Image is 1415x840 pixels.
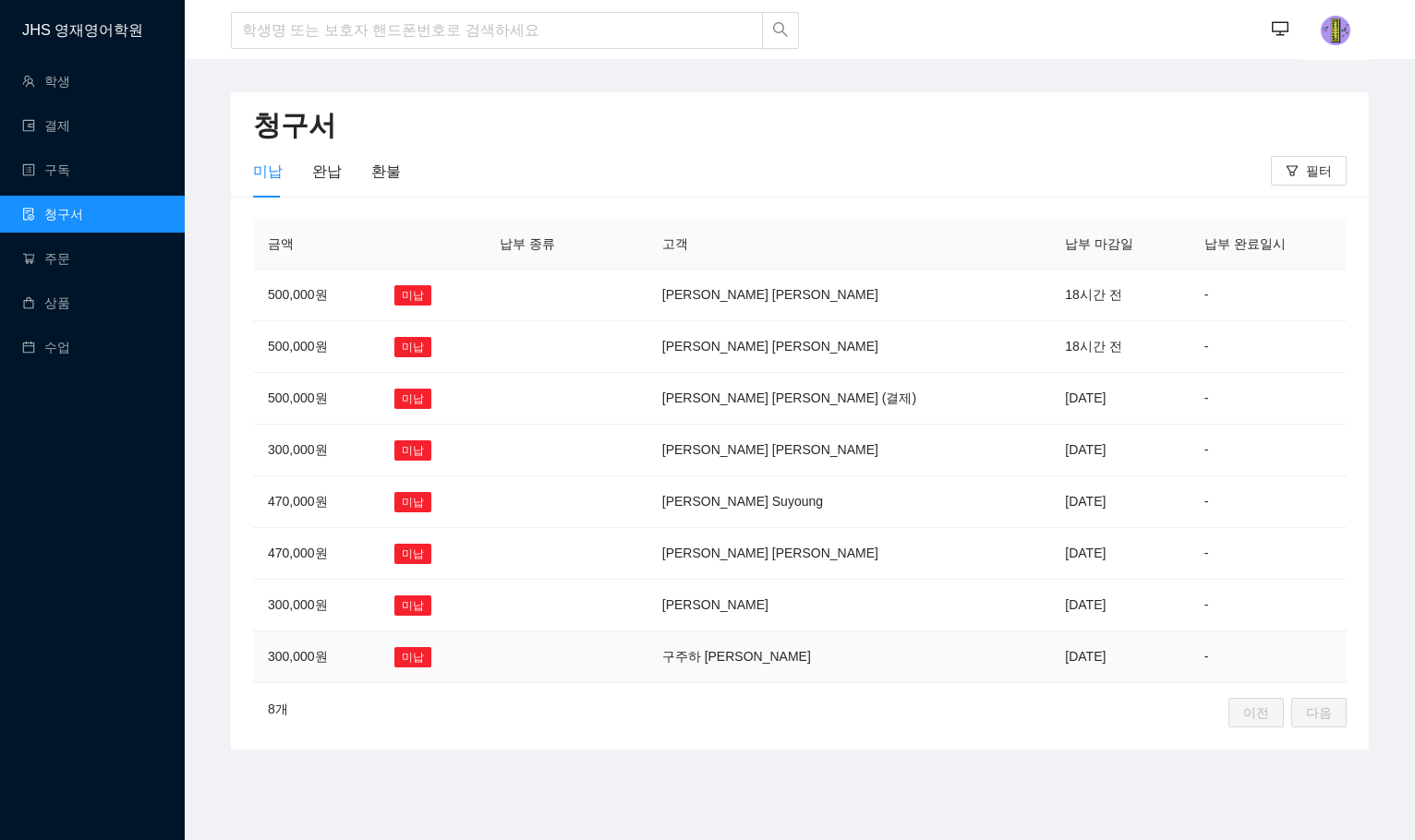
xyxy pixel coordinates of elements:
[1306,161,1332,181] span: 필터
[22,251,70,266] a: shopping-cart주문
[253,580,380,631] td: 300,000원
[1190,425,1347,476] td: -
[1050,425,1189,476] td: [DATE]
[394,647,431,667] span: 미납
[253,425,380,476] td: 300,000원
[22,207,83,222] a: file-done청구서
[485,219,606,270] th: 납부 종류
[231,12,763,49] input: 학생명 또는 보호자 핸드폰번호로 검색하세요
[371,160,401,183] div: 환불
[253,373,380,425] td: 500,000원
[647,321,1051,373] td: [PERSON_NAME] [PERSON_NAME]
[1050,631,1189,683] td: [DATE]
[1190,321,1347,373] td: -
[1272,20,1288,40] span: desktop
[253,321,380,373] td: 500,000원
[22,162,70,177] a: profile구독
[647,270,1051,321] td: [PERSON_NAME] [PERSON_NAME]
[1050,580,1189,631] td: [DATE]
[22,74,70,89] a: team학생
[647,631,1051,683] td: 구주하 [PERSON_NAME]
[253,270,380,321] td: 500,000원
[1262,11,1299,48] button: desktop
[394,285,431,306] span: 미납
[647,476,1051,528] td: [PERSON_NAME] Suyoung
[647,528,1051,580] td: [PERSON_NAME] [PERSON_NAME]
[394,544,431,564] span: 미납
[1271,156,1347,186] button: filter필터
[1050,373,1189,425] td: [DATE]
[1190,270,1347,321] td: -
[1321,16,1350,45] img: photo.jpg
[1190,476,1347,528] td: -
[253,699,288,719] div: 8 개
[1228,698,1284,727] button: 이전
[647,219,1051,270] th: 고객
[647,373,1051,425] td: [PERSON_NAME] [PERSON_NAME] (결제)
[253,528,380,580] td: 470,000원
[253,107,1347,145] h2: 청구서
[772,21,789,41] span: search
[253,160,283,183] div: 미납
[394,595,431,616] span: 미납
[1050,476,1189,528] td: [DATE]
[253,631,380,683] td: 300,000원
[1286,164,1299,179] span: filter
[22,295,70,310] a: shopping상품
[1190,631,1347,683] td: -
[762,12,799,49] button: search
[1291,698,1347,727] button: 다음
[312,160,342,183] div: 완납
[1050,219,1189,270] th: 납부 마감일
[253,219,380,270] th: 금액
[1190,219,1347,270] th: 납부 완료일시
[394,492,431,512] span: 미납
[22,118,70,133] a: wallet결제
[394,389,431,409] span: 미납
[1050,528,1189,580] td: [DATE]
[1050,270,1189,321] td: 18시간 전
[394,440,431,461] span: 미납
[394,337,431,357] span: 미납
[1190,528,1347,580] td: -
[1190,373,1347,425] td: -
[22,340,70,354] a: calendar수업
[1190,580,1347,631] td: -
[253,476,380,528] td: 470,000원
[647,580,1051,631] td: [PERSON_NAME]
[1050,321,1189,373] td: 18시간 전
[647,425,1051,476] td: [PERSON_NAME] [PERSON_NAME]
